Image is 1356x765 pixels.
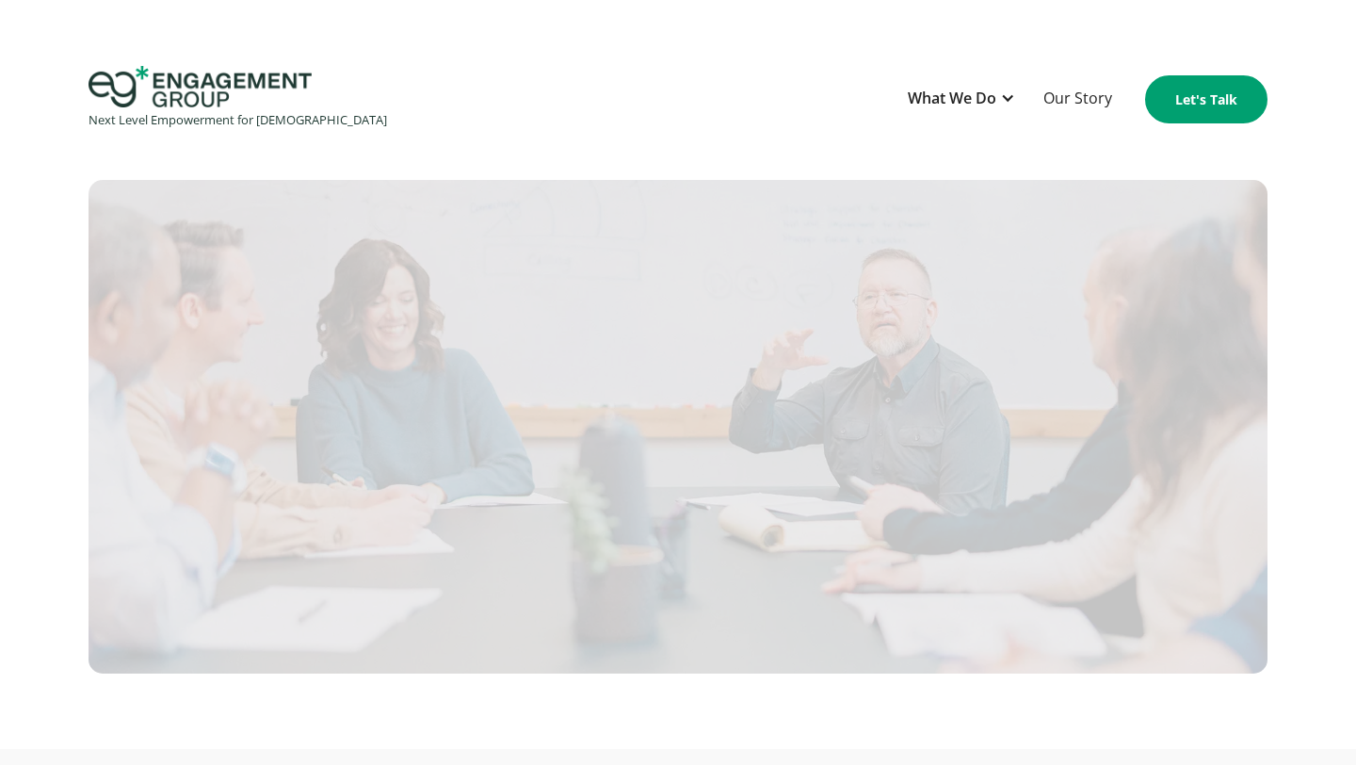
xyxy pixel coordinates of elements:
img: Engagement Group Logo Icon [89,66,312,107]
a: home [89,66,387,133]
div: What We Do [898,76,1025,122]
a: Our Story [1034,76,1122,122]
div: Next Level Empowerment for [DEMOGRAPHIC_DATA] [89,107,387,133]
a: Let's Talk [1145,75,1267,123]
div: What We Do [908,86,996,111]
